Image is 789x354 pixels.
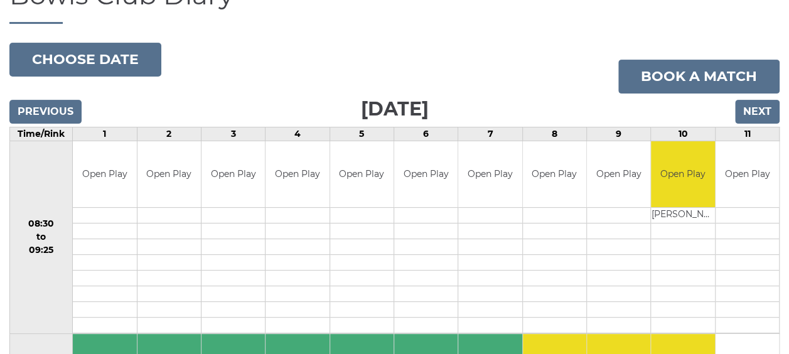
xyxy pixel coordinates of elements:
td: 2 [137,127,201,141]
td: 5 [330,127,394,141]
input: Next [735,100,780,124]
td: Open Play [587,141,650,207]
td: Open Play [651,141,714,207]
td: Open Play [201,141,265,207]
td: 6 [394,127,458,141]
td: Open Play [394,141,458,207]
td: Open Play [266,141,329,207]
td: Time/Rink [10,127,73,141]
td: Open Play [73,141,136,207]
td: 1 [73,127,137,141]
td: 11 [715,127,779,141]
td: 4 [266,127,330,141]
td: Open Play [137,141,201,207]
td: [PERSON_NAME] [651,207,714,223]
a: Book a match [618,60,780,94]
td: 8 [522,127,586,141]
td: Open Play [330,141,394,207]
button: Choose date [9,43,161,77]
input: Previous [9,100,82,124]
td: 9 [586,127,650,141]
td: Open Play [716,141,779,207]
td: Open Play [458,141,522,207]
td: 7 [458,127,522,141]
td: 08:30 to 09:25 [10,141,73,334]
td: Open Play [523,141,586,207]
td: 3 [201,127,265,141]
td: 10 [651,127,715,141]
